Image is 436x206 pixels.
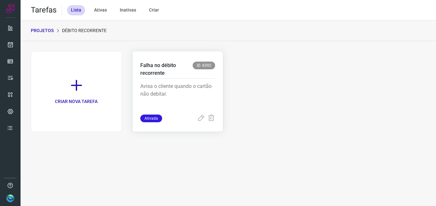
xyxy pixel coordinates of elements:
span: Ativada [140,115,162,122]
a: CRIAR NOVA TAREFA [31,51,122,132]
p: Falha no débito recorrente [140,62,193,77]
div: Criar [145,5,163,15]
p: CRIAR NOVA TAREFA [55,98,98,105]
img: Logo [5,4,15,13]
div: Inativas [116,5,140,15]
img: 688dd65d34f4db4d93ce8256e11a8269.jpg [6,194,14,202]
div: Ativas [90,5,111,15]
p: Débito recorrente [62,27,107,34]
span: ID: 8392 [193,62,215,69]
p: PROJETOS [31,27,54,34]
div: Lista [67,5,85,15]
p: Avisa o cliente quando o cartão não debitar. [140,82,215,115]
h2: Tarefas [31,5,57,15]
